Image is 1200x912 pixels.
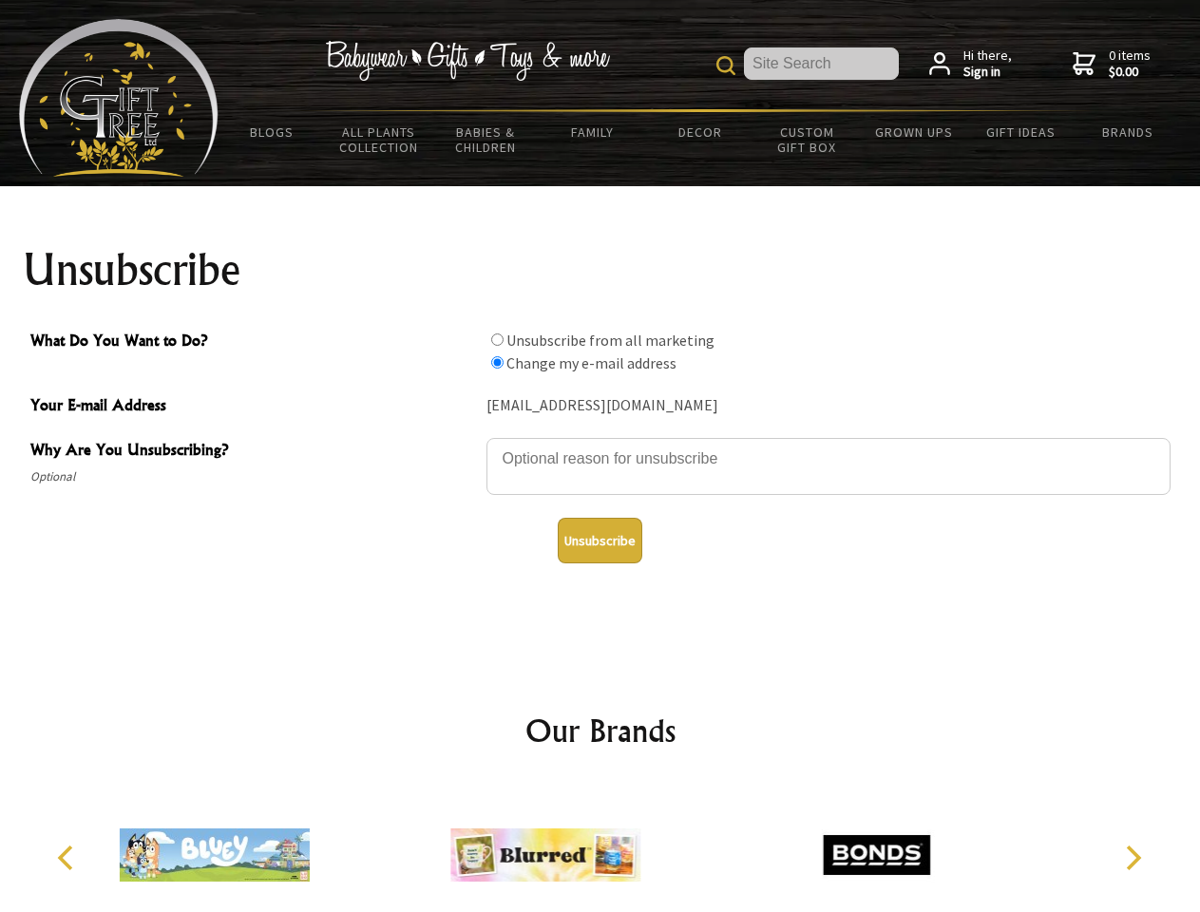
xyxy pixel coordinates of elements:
[744,47,899,80] input: Site Search
[19,19,219,177] img: Babyware - Gifts - Toys and more...
[540,112,647,152] a: Family
[1112,837,1153,879] button: Next
[860,112,967,152] a: Grown Ups
[491,356,504,369] input: What Do You Want to Do?
[48,837,89,879] button: Previous
[963,64,1012,81] strong: Sign in
[716,56,735,75] img: product search
[753,112,861,167] a: Custom Gift Box
[326,112,433,167] a: All Plants Collection
[491,333,504,346] input: What Do You Want to Do?
[963,47,1012,81] span: Hi there,
[558,518,642,563] button: Unsubscribe
[506,331,714,350] label: Unsubscribe from all marketing
[30,438,477,465] span: Why Are You Unsubscribing?
[38,708,1163,753] h2: Our Brands
[506,353,676,372] label: Change my e-mail address
[967,112,1075,152] a: Gift Ideas
[1073,47,1151,81] a: 0 items$0.00
[325,41,610,81] img: Babywear - Gifts - Toys & more
[646,112,753,152] a: Decor
[30,465,477,488] span: Optional
[219,112,326,152] a: BLOGS
[929,47,1012,81] a: Hi there,Sign in
[1075,112,1182,152] a: Brands
[432,112,540,167] a: Babies & Children
[1109,47,1151,81] span: 0 items
[30,329,477,356] span: What Do You Want to Do?
[486,438,1171,495] textarea: Why Are You Unsubscribing?
[1109,64,1151,81] strong: $0.00
[23,247,1178,293] h1: Unsubscribe
[30,393,477,421] span: Your E-mail Address
[486,391,1171,421] div: [EMAIL_ADDRESS][DOMAIN_NAME]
